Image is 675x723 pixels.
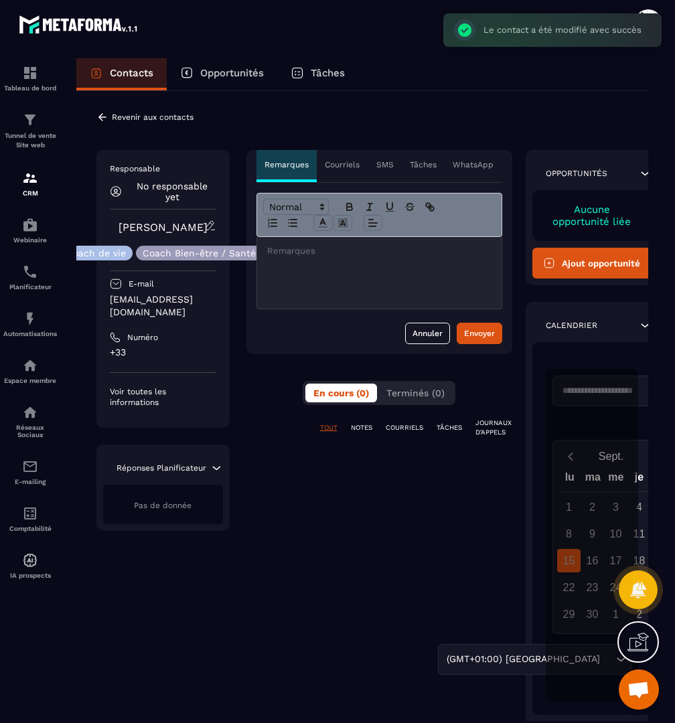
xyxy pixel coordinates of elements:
[311,67,345,79] p: Tâches
[457,323,502,344] button: Envoyer
[22,264,38,280] img: scheduler
[3,160,57,207] a: formationformationCRM
[134,501,192,510] span: Pas de donnée
[3,236,57,244] p: Webinaire
[3,424,57,438] p: Réseaux Sociaux
[3,254,57,301] a: schedulerschedulerPlanificateur
[22,505,38,521] img: accountant
[3,449,57,495] a: emailemailE-mailing
[110,67,153,79] p: Contacts
[22,552,38,568] img: automations
[3,283,57,291] p: Planificateur
[532,248,652,278] button: Ajout opportunité
[3,330,57,337] p: Automatisations
[627,468,651,491] div: je
[325,159,360,170] p: Courriels
[22,311,38,327] img: automations
[22,217,38,233] img: automations
[546,320,597,331] p: Calendrier
[129,181,216,202] p: No responsable yet
[405,323,450,344] button: Annuler
[3,102,57,160] a: formationformationTunnel de vente Site web
[475,418,512,437] p: JOURNAUX D'APPELS
[546,168,607,179] p: Opportunités
[22,112,38,128] img: formation
[110,163,216,174] p: Responsable
[3,55,57,102] a: formationformationTableau de bord
[627,495,651,519] div: 4
[3,377,57,384] p: Espace membre
[22,459,38,475] img: email
[464,327,495,340] div: Envoyer
[200,67,264,79] p: Opportunités
[305,384,377,402] button: En cours (0)
[386,388,445,398] span: Terminés (0)
[277,58,358,90] a: Tâches
[438,644,631,675] div: Search for option
[313,388,369,398] span: En cours (0)
[22,357,38,374] img: automations
[351,423,372,432] p: NOTES
[129,278,154,289] p: E-mail
[3,478,57,485] p: E-mailing
[320,423,337,432] p: TOUT
[3,572,57,579] p: IA prospects
[443,652,603,667] span: (GMT+01:00) [GEOGRAPHIC_DATA]
[3,525,57,532] p: Comptabilité
[3,394,57,449] a: social-networksocial-networkRéseaux Sociaux
[117,463,206,473] p: Réponses Planificateur
[376,159,394,170] p: SMS
[22,65,38,81] img: formation
[3,189,57,197] p: CRM
[110,346,216,359] p: +33
[265,159,309,170] p: Remarques
[546,204,639,228] p: Aucune opportunité liée
[619,669,659,710] div: Ouvrir le chat
[437,423,462,432] p: TÂCHES
[110,386,216,408] p: Voir toutes les informations
[3,207,57,254] a: automationsautomationsWebinaire
[167,58,277,90] a: Opportunités
[22,170,38,186] img: formation
[110,293,216,319] p: [EMAIL_ADDRESS][DOMAIN_NAME]
[3,301,57,347] a: automationsautomationsAutomatisations
[143,248,256,258] p: Coach Bien-être / Santé
[3,495,57,542] a: accountantaccountantComptabilité
[378,384,453,402] button: Terminés (0)
[453,159,494,170] p: WhatsApp
[76,58,167,90] a: Contacts
[112,112,194,122] p: Revenir aux contacts
[22,404,38,420] img: social-network
[19,12,139,36] img: logo
[386,423,423,432] p: COURRIELS
[66,248,126,258] p: Coach de vie
[627,522,651,546] div: 11
[119,221,208,234] a: [PERSON_NAME]
[3,131,57,150] p: Tunnel de vente Site web
[127,332,158,343] p: Numéro
[627,549,651,572] div: 18
[3,347,57,394] a: automationsautomationsEspace membre
[3,84,57,92] p: Tableau de bord
[410,159,437,170] p: Tâches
